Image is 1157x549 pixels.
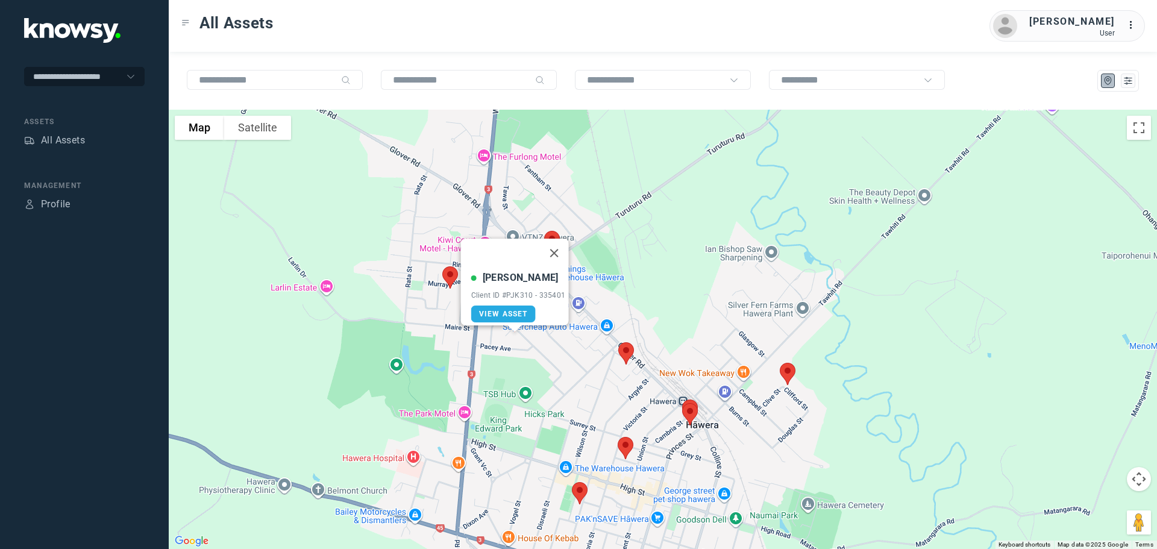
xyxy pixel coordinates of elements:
[993,14,1017,38] img: avatar.png
[224,116,291,140] button: Show satellite imagery
[1029,29,1115,37] div: User
[24,116,145,127] div: Assets
[1127,20,1140,30] tspan: ...
[1103,75,1114,86] div: Map
[535,75,545,85] div: Search
[1123,75,1133,86] div: List
[1058,541,1128,548] span: Map data ©2025 Google
[172,533,212,549] a: Open this area in Google Maps (opens a new window)
[24,135,35,146] div: Assets
[483,271,559,285] div: [PERSON_NAME]
[24,197,71,212] a: ProfileProfile
[1127,116,1151,140] button: Toggle fullscreen view
[175,116,224,140] button: Show street map
[24,18,121,43] img: Application Logo
[999,541,1050,549] button: Keyboard shortcuts
[1127,18,1141,34] div: :
[341,75,351,85] div: Search
[539,239,568,268] button: Close
[172,533,212,549] img: Google
[1127,18,1141,33] div: :
[479,310,528,318] span: View Asset
[471,306,536,322] a: View Asset
[1135,541,1153,548] a: Terms (opens in new tab)
[181,19,190,27] div: Toggle Menu
[1127,467,1151,491] button: Map camera controls
[1029,14,1115,29] div: [PERSON_NAME]
[1127,510,1151,535] button: Drag Pegman onto the map to open Street View
[471,291,566,300] div: Client ID #PJK310 - 335401
[24,199,35,210] div: Profile
[24,180,145,191] div: Management
[24,133,85,148] a: AssetsAll Assets
[41,197,71,212] div: Profile
[41,133,85,148] div: All Assets
[199,12,274,34] span: All Assets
